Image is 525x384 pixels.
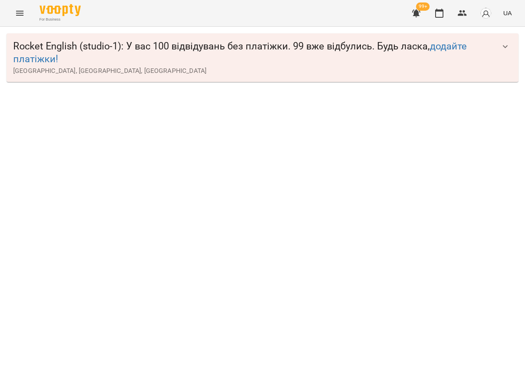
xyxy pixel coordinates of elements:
[40,17,81,22] span: For Business
[10,3,30,23] button: Menu
[40,4,81,16] img: Voopty Logo
[13,40,495,66] span: Rocket English (studio-1) : У вас 100 відвідувань без платіжки. 99 вже відбулись. Будь ласка,
[500,5,515,21] button: UA
[416,2,430,11] span: 99+
[480,7,492,19] img: avatar_s.png
[13,66,495,76] span: [GEOGRAPHIC_DATA], [GEOGRAPHIC_DATA], [GEOGRAPHIC_DATA]
[503,9,512,17] span: UA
